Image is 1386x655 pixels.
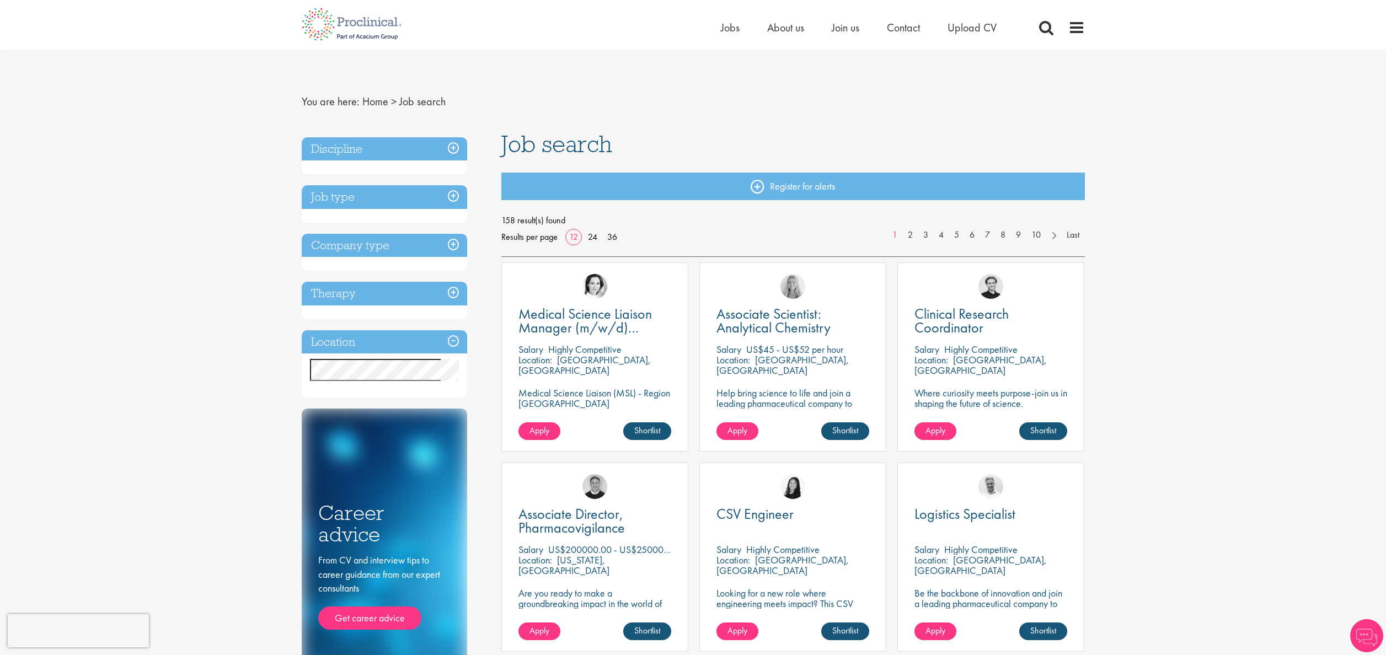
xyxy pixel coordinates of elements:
span: Apply [925,425,945,436]
span: Job search [501,129,612,159]
div: Therapy [302,282,467,305]
a: Medical Science Liaison Manager (m/w/d) Nephrologie [518,307,671,335]
p: US$200000.00 - US$250000.00 per annum [548,543,724,556]
a: Last [1061,229,1085,241]
img: Chatbot [1350,619,1383,652]
div: From CV and interview tips to career guidance from our expert consultants [318,553,451,630]
h3: Job type [302,185,467,209]
span: Associate Scientist: Analytical Chemistry [716,304,831,337]
a: Shortlist [1019,422,1067,440]
p: Looking for a new role where engineering meets impact? This CSV Engineer role is calling your name! [716,588,869,619]
span: Apply [727,625,747,636]
a: Apply [518,422,560,440]
a: Associate Scientist: Analytical Chemistry [716,307,869,335]
a: Associate Director, Pharmacovigilance [518,507,671,535]
a: 24 [584,231,601,243]
span: Join us [832,20,859,35]
h3: Company type [302,234,467,257]
a: CSV Engineer [716,507,869,521]
p: Highly Competitive [944,543,1018,556]
span: Results per page [501,229,558,245]
a: Clinical Research Coordinator [914,307,1067,335]
span: Location: [914,554,948,566]
a: 9 [1010,229,1026,241]
iframe: reCAPTCHA [8,614,149,647]
p: [GEOGRAPHIC_DATA], [GEOGRAPHIC_DATA] [716,353,849,377]
h3: Career advice [318,502,451,545]
span: You are here: [302,94,360,109]
img: Numhom Sudsok [780,474,805,499]
p: [GEOGRAPHIC_DATA], [GEOGRAPHIC_DATA] [914,353,1047,377]
img: Shannon Briggs [780,274,805,299]
a: Shortlist [821,422,869,440]
a: Shortlist [623,622,671,640]
a: Apply [914,422,956,440]
span: Apply [529,425,549,436]
img: Joshua Bye [978,474,1003,499]
a: 3 [918,229,934,241]
span: Salary [518,343,543,356]
a: breadcrumb link [362,94,388,109]
span: Salary [518,543,543,556]
p: [GEOGRAPHIC_DATA], [GEOGRAPHIC_DATA] [914,554,1047,577]
span: Salary [716,343,741,356]
a: Contact [887,20,920,35]
a: 10 [1026,229,1046,241]
span: Salary [914,543,939,556]
a: 2 [902,229,918,241]
p: Highly Competitive [944,343,1018,356]
span: Location: [518,353,552,366]
a: 36 [603,231,621,243]
h3: Location [302,330,467,354]
a: Shortlist [821,622,869,640]
span: CSV Engineer [716,504,794,523]
h3: Discipline [302,137,467,161]
span: Salary [716,543,741,556]
span: Apply [529,625,549,636]
span: Location: [518,554,552,566]
a: 4 [933,229,949,241]
span: Associate Director, Pharmacovigilance [518,504,625,537]
span: Logistics Specialist [914,504,1015,523]
p: Help bring science to life and join a leading pharmaceutical company to play a key role in delive... [716,388,869,440]
a: 1 [887,229,903,241]
p: Medical Science Liaison (MSL) - Region [GEOGRAPHIC_DATA] [518,388,671,409]
a: Shortlist [623,422,671,440]
p: US$45 - US$52 per hour [746,343,843,356]
p: Be the backbone of innovation and join a leading pharmaceutical company to help keep life-changin... [914,588,1067,630]
img: Bo Forsen [582,474,607,499]
a: 12 [565,231,582,243]
a: Jobs [721,20,740,35]
img: Greta Prestel [582,274,607,299]
a: Apply [518,622,560,640]
span: > [391,94,397,109]
a: Register for alerts [501,173,1085,200]
span: Salary [914,343,939,356]
span: Location: [716,554,750,566]
a: Upload CV [948,20,997,35]
a: About us [767,20,804,35]
p: Highly Competitive [548,343,622,356]
p: Highly Competitive [746,543,820,556]
span: Apply [727,425,747,436]
span: Location: [914,353,948,366]
img: Nico Kohlwes [978,274,1003,299]
span: Job search [399,94,446,109]
a: Get career advice [318,606,421,630]
span: Location: [716,353,750,366]
a: Apply [716,422,758,440]
p: Are you ready to make a groundbreaking impact in the world of biotechnology? Join a growing compa... [518,588,671,640]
